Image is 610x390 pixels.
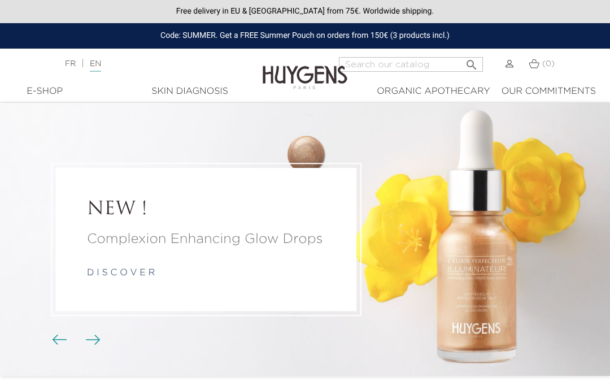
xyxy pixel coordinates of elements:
div: Our commitments [502,85,596,98]
div: Carousel buttons [56,332,93,349]
button:  [461,54,482,69]
div: | [59,57,246,71]
span: (0) [542,60,555,68]
a: d i s c o v e r [87,268,155,278]
a: EN [90,60,101,72]
div: Organic Apothecary [377,85,490,98]
a: FR [65,60,76,68]
div: E-Shop [14,85,75,98]
a: Skin Diagnosis [81,85,298,98]
a: Complexion Enhancing Glow Drops [87,229,325,249]
i:  [465,55,478,68]
input: Search [339,57,483,72]
div: Skin Diagnosis [86,85,293,98]
a: NEW ! [87,199,325,220]
img: Huygens [263,47,347,91]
